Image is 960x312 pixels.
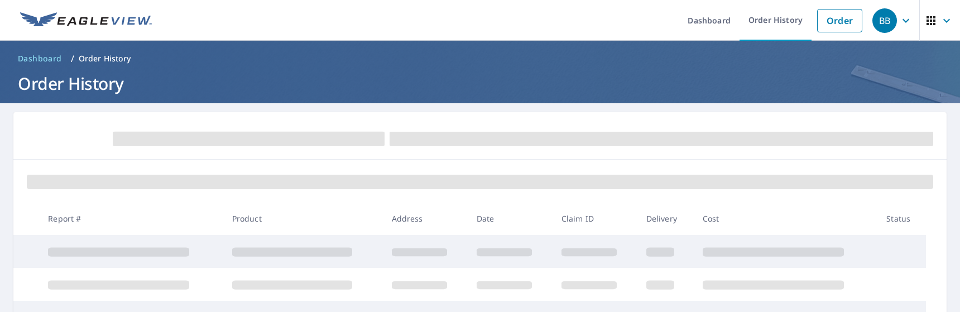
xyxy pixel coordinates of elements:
[13,72,947,95] h1: Order History
[71,52,74,65] li: /
[13,50,947,68] nav: breadcrumb
[383,202,468,235] th: Address
[637,202,694,235] th: Delivery
[694,202,878,235] th: Cost
[223,202,383,235] th: Product
[877,202,926,235] th: Status
[872,8,897,33] div: BB
[79,53,131,64] p: Order History
[468,202,553,235] th: Date
[817,9,862,32] a: Order
[39,202,223,235] th: Report #
[553,202,637,235] th: Claim ID
[18,53,62,64] span: Dashboard
[13,50,66,68] a: Dashboard
[20,12,152,29] img: EV Logo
